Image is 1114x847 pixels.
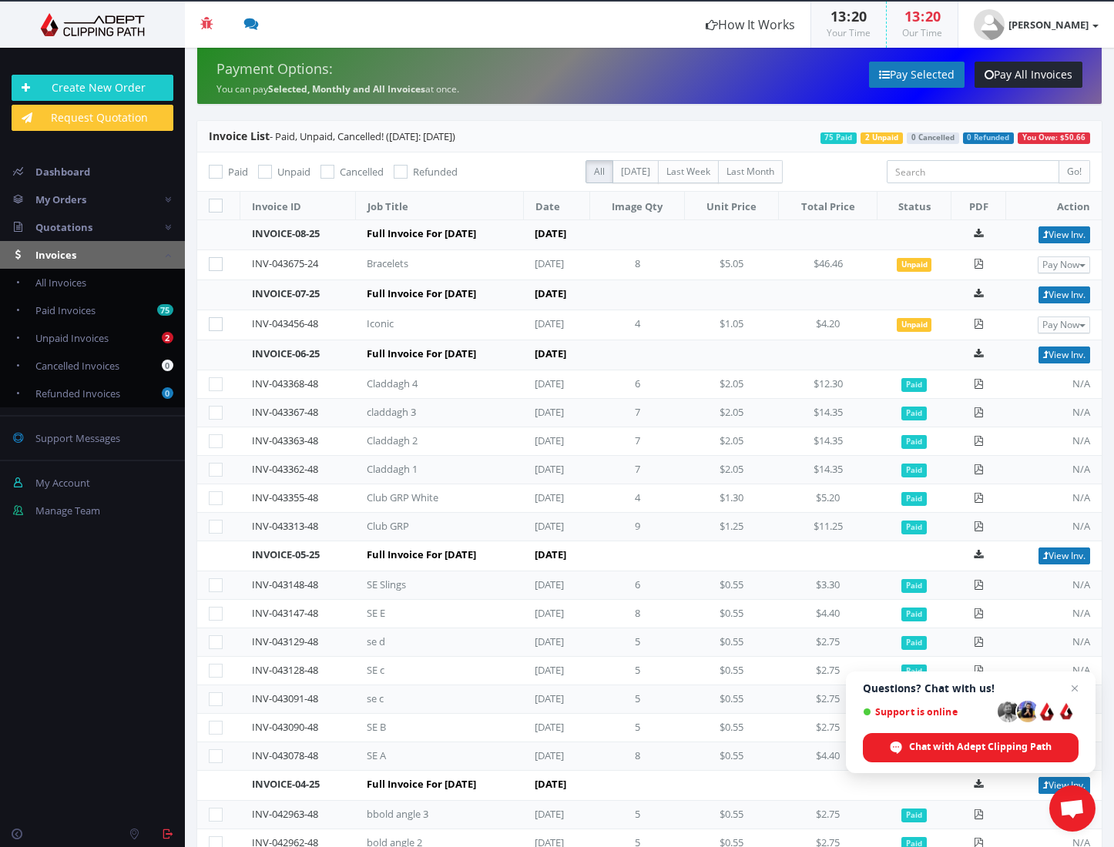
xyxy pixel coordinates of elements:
[925,7,941,25] span: 20
[685,399,779,427] td: $2.05
[685,685,779,714] td: $0.55
[355,541,523,571] td: Full Invoice For [DATE]
[685,513,779,541] td: $1.25
[590,657,685,685] td: 5
[778,310,877,340] td: $4.20
[901,665,927,678] span: Paid
[778,370,877,399] td: $12.30
[157,304,173,316] b: 75
[216,82,459,95] small: You can pay at once.
[252,316,318,330] a: INV-043456-48
[590,456,685,484] td: 7
[685,484,779,513] td: $1.30
[252,577,318,591] a: INV-043148-48
[897,318,932,332] span: Unpaid
[975,62,1082,88] a: Pay All Invoices
[240,192,356,220] th: Invoice ID
[901,407,927,420] span: Paid
[35,387,120,400] span: Refunded Invoices
[367,256,512,271] div: Bracelets
[252,490,318,504] a: INV-043355-48
[685,427,779,456] td: $2.05
[778,714,877,742] td: $2.75
[778,456,877,484] td: $14.35
[685,370,779,399] td: $2.05
[778,571,877,600] td: $3.30
[209,129,455,143] span: - Paid, Unpaid, Cancelled! ([DATE]: [DATE])
[355,280,523,310] td: Full Invoice For [DATE]
[1065,679,1084,698] span: Close chat
[897,258,932,272] span: Unpaid
[1006,192,1102,220] th: Action
[778,399,877,427] td: $14.35
[909,740,1052,754] span: Chat with Adept Clipping Path
[718,160,783,183] label: Last Month
[35,276,86,290] span: All Invoices
[658,160,719,183] label: Last Week
[35,192,86,206] span: My Orders
[901,464,927,477] span: Paid
[778,250,877,280] td: $46.46
[974,9,1005,40] img: user_default.jpg
[590,571,685,600] td: 6
[523,310,589,340] td: [DATE]
[367,434,512,448] div: Claddagh 2
[1006,600,1102,628] td: N/A
[367,720,512,735] div: SE B
[685,714,779,742] td: $0.55
[413,165,458,179] span: Refunded
[277,165,310,179] span: Unpaid
[35,165,90,179] span: Dashboard
[963,132,1015,144] span: 0 Refunded
[523,685,589,714] td: [DATE]
[523,340,684,370] td: [DATE]
[523,742,589,771] td: [DATE]
[367,748,512,763] div: SE A
[778,600,877,628] td: $4.40
[523,628,589,657] td: [DATE]
[367,377,512,391] div: Claddagh 4
[901,636,927,650] span: Paid
[901,808,927,822] span: Paid
[367,807,512,822] div: bbold angle 3
[12,75,173,101] a: Create New Order
[1006,370,1102,399] td: N/A
[590,484,685,513] td: 4
[590,310,685,340] td: 4
[907,132,959,144] span: 0 Cancelled
[367,490,512,505] div: Club GRP White
[863,733,1079,762] div: Chat with Adept Clipping Path
[590,427,685,456] td: 7
[1038,316,1090,333] button: Pay Now
[778,801,877,829] td: $2.75
[830,7,846,25] span: 13
[523,399,589,427] td: [DATE]
[252,377,318,390] a: INV-043368-48
[252,434,318,447] a: INV-043363-48
[252,807,318,821] a: INV-042963-48
[367,316,512,331] div: Iconic
[586,160,613,183] label: All
[685,628,779,657] td: $0.55
[216,62,638,77] h4: Payment Options:
[590,628,685,657] td: 5
[523,513,589,541] td: [DATE]
[590,801,685,829] td: 5
[252,691,318,705] a: INV-043091-48
[35,220,92,234] span: Quotations
[355,771,523,801] td: Full Invoice For [DATE]
[685,192,779,220] th: Unit Price
[523,801,589,829] td: [DATE]
[523,600,589,628] td: [DATE]
[887,160,1059,183] input: Search
[778,685,877,714] td: $2.75
[209,129,270,143] span: Invoice List
[778,742,877,771] td: $4.40
[367,405,512,420] div: claddagh 3
[1039,286,1090,303] a: View Inv.
[1049,785,1096,832] div: Open chat
[861,132,903,144] span: 2 Unpaid
[355,220,523,250] td: Full Invoice For [DATE]
[778,628,877,657] td: $2.75
[35,331,109,345] span: Unpaid Invoices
